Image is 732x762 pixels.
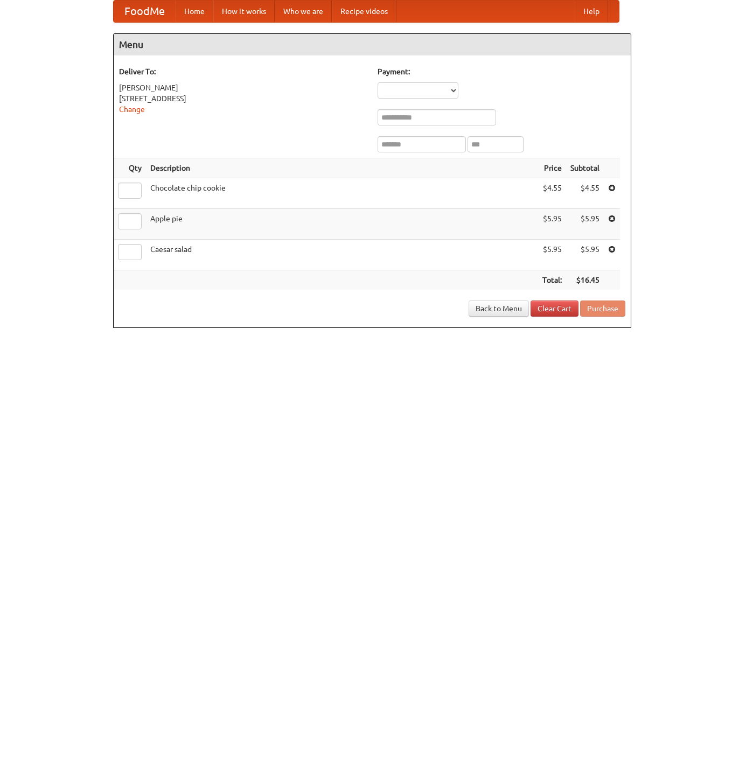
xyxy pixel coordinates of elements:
[146,209,538,240] td: Apple pie
[538,270,566,290] th: Total:
[566,240,604,270] td: $5.95
[378,66,625,77] h5: Payment:
[114,1,176,22] a: FoodMe
[538,209,566,240] td: $5.95
[538,240,566,270] td: $5.95
[575,1,608,22] a: Help
[119,66,367,77] h5: Deliver To:
[566,158,604,178] th: Subtotal
[469,300,529,317] a: Back to Menu
[146,178,538,209] td: Chocolate chip cookie
[119,105,145,114] a: Change
[538,178,566,209] td: $4.55
[566,270,604,290] th: $16.45
[176,1,213,22] a: Home
[566,209,604,240] td: $5.95
[580,300,625,317] button: Purchase
[119,93,367,104] div: [STREET_ADDRESS]
[146,240,538,270] td: Caesar salad
[114,34,631,55] h4: Menu
[332,1,396,22] a: Recipe videos
[275,1,332,22] a: Who we are
[114,158,146,178] th: Qty
[213,1,275,22] a: How it works
[146,158,538,178] th: Description
[538,158,566,178] th: Price
[566,178,604,209] td: $4.55
[119,82,367,93] div: [PERSON_NAME]
[531,300,578,317] a: Clear Cart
